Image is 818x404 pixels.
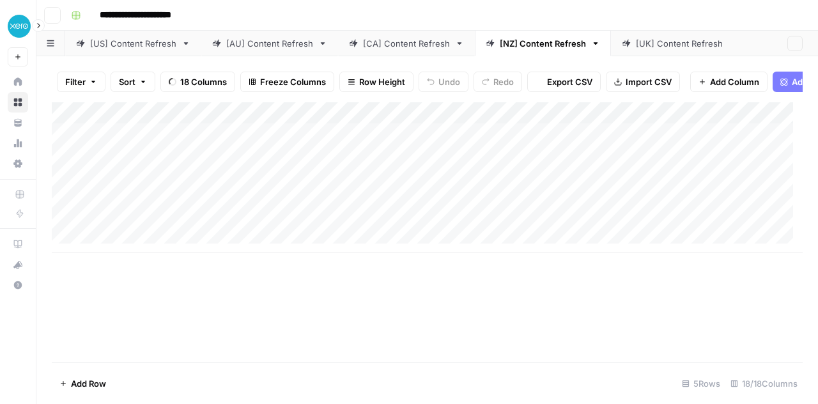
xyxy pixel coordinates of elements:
[65,75,86,88] span: Filter
[111,72,155,92] button: Sort
[547,75,592,88] span: Export CSV
[201,31,338,56] a: [AU] Content Refresh
[626,75,672,88] span: Import CSV
[71,377,106,390] span: Add Row
[160,72,235,92] button: 18 Columns
[65,31,201,56] a: [US] Content Refresh
[52,373,114,394] button: Add Row
[677,373,725,394] div: 5 Rows
[710,75,759,88] span: Add Column
[500,37,586,50] div: [NZ] Content Refresh
[725,373,803,394] div: 18/18 Columns
[180,75,227,88] span: 18 Columns
[475,31,611,56] a: [NZ] Content Refresh
[493,75,514,88] span: Redo
[359,75,405,88] span: Row Height
[8,254,28,275] button: What's new?
[8,113,28,133] a: Your Data
[8,275,28,295] button: Help + Support
[636,37,797,50] div: [[GEOGRAPHIC_DATA]] Content Refresh
[8,10,28,42] button: Workspace: XeroOps
[606,72,680,92] button: Import CSV
[90,37,176,50] div: [US] Content Refresh
[119,75,135,88] span: Sort
[419,72,468,92] button: Undo
[8,92,28,113] a: Browse
[8,255,27,274] div: What's new?
[338,31,475,56] a: [CA] Content Refresh
[527,72,601,92] button: Export CSV
[339,72,413,92] button: Row Height
[57,72,105,92] button: Filter
[8,234,28,254] a: AirOps Academy
[363,37,450,50] div: [CA] Content Refresh
[8,72,28,92] a: Home
[438,75,460,88] span: Undo
[690,72,768,92] button: Add Column
[226,37,313,50] div: [AU] Content Refresh
[240,72,334,92] button: Freeze Columns
[260,75,326,88] span: Freeze Columns
[8,153,28,174] a: Settings
[474,72,522,92] button: Redo
[8,133,28,153] a: Usage
[8,15,31,38] img: XeroOps Logo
